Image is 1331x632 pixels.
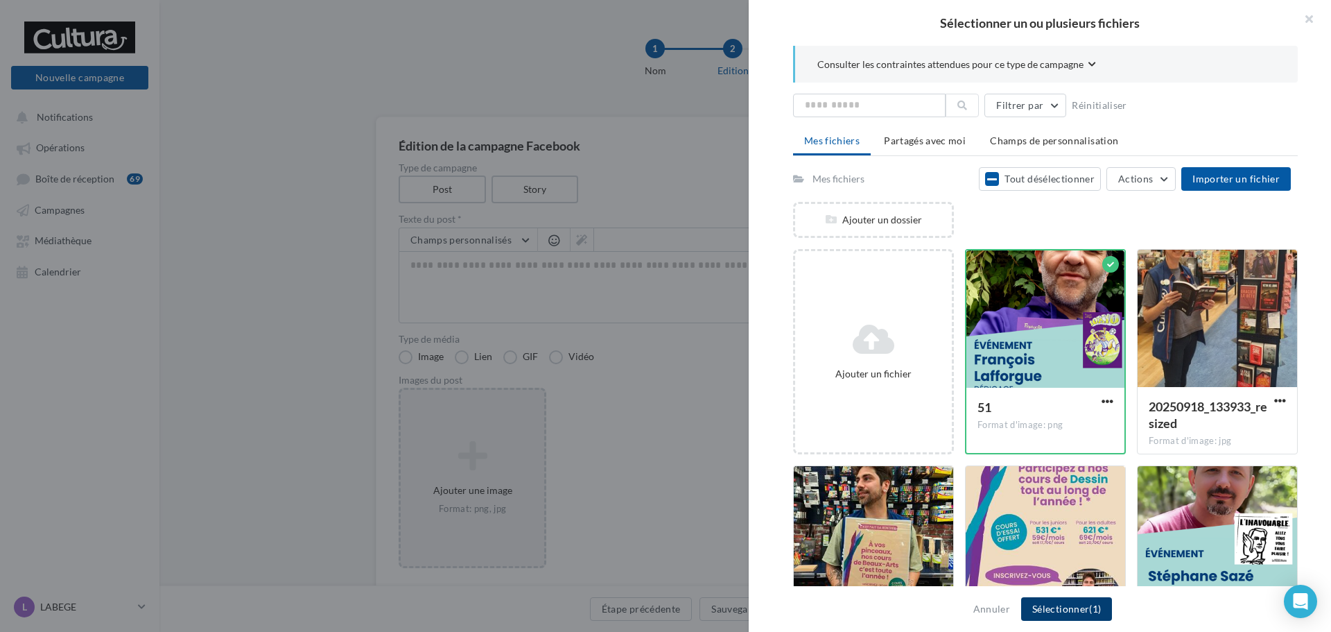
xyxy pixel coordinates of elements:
span: Mes fichiers [804,135,860,146]
span: Importer un fichier [1192,173,1280,185]
div: Open Intercom Messenger [1284,585,1317,618]
div: Format d'image: png [977,419,1113,432]
span: Partagés avec moi [884,135,966,146]
span: Consulter les contraintes attendues pour ce type de campagne [817,58,1084,71]
button: Tout désélectionner [979,167,1101,191]
div: Ajouter un dossier [795,213,952,227]
div: Mes fichiers [812,172,864,186]
button: Actions [1106,167,1176,191]
span: 51 [977,400,991,415]
div: Ajouter un fichier [801,367,946,381]
div: Format d'image: jpg [1149,435,1286,447]
button: Consulter les contraintes attendues pour ce type de campagne [817,57,1096,74]
button: Filtrer par [984,94,1066,117]
button: Annuler [968,601,1016,617]
span: Actions [1118,173,1153,185]
span: 20250918_133933_resized [1149,399,1267,431]
span: (1) [1089,603,1101,615]
button: Sélectionner(1) [1021,597,1112,621]
span: Champs de personnalisation [990,135,1118,146]
button: Réinitialiser [1066,97,1133,114]
h2: Sélectionner un ou plusieurs fichiers [771,17,1309,29]
button: Importer un fichier [1181,167,1291,191]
